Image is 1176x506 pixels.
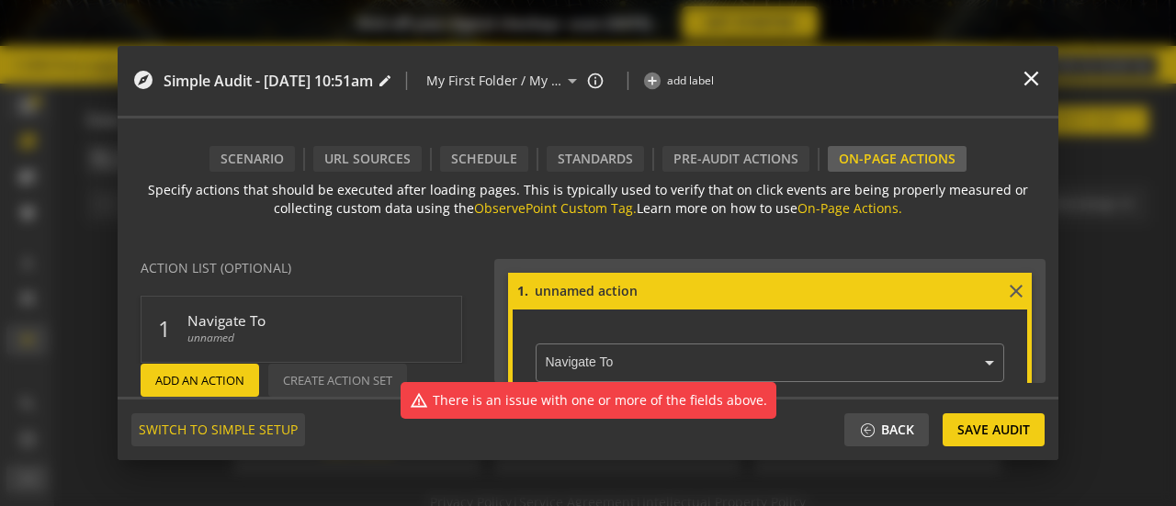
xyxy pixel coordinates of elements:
op-folder-and-sub-folder-field: My First Folder / My First Subfolder [412,55,605,107]
mat-icon: info_outline [586,72,605,90]
span: Navigate To [187,303,426,330]
mat-icon: close [1019,66,1044,91]
span: SWITCH TO SIMPLE SETUP [139,413,298,446]
mat-icon: warning_amber [410,391,428,410]
span: Simple Audit - [DATE] 10:51am [164,71,373,92]
mat-icon: add_circle [642,71,662,91]
span: Back [881,413,914,446]
div: Scenario [209,146,295,172]
a: On-Page Actions. [797,199,902,217]
a: ObservePoint Custom Tag. [474,199,637,217]
mat-icon: explore [132,69,154,91]
button: Add An Action [141,364,259,397]
span: Add An Action [155,364,244,397]
mat-icon: arrow_drop_down [561,70,582,92]
span: | [623,66,633,96]
span: add label [667,73,714,88]
mat-icon: close [1005,280,1027,302]
audit-editor-header-name-control: Simple Audit - 27 August 2025 | 10:51am [164,55,392,107]
span: Save Audit [957,413,1030,446]
button: SWITCH TO SIMPLE SETUP [131,413,305,446]
input: unnamed action [533,281,1005,301]
div: 1. [517,282,528,300]
div: Schedule [440,146,528,172]
input: Select or create new folder/sub-folder [426,70,561,92]
span: 1 [141,303,187,355]
div: Action List (Optional) [141,259,291,277]
div: Specify actions that should be executed after loading pages. This is typically used to verify tha... [124,181,1052,218]
span: unnamed [187,330,426,356]
div: Standards [547,146,644,172]
button: Save Audit [943,413,1045,446]
button: Back [844,413,929,446]
div: There is an issue with one or more of the fields above. [410,391,767,410]
button: add label [642,72,714,90]
div: Pre-audit Actions [662,146,809,172]
div: URL Sources [313,146,422,172]
span: | [401,66,412,96]
div: On-Page Actions [828,146,967,172]
mat-icon: edit [378,73,392,88]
